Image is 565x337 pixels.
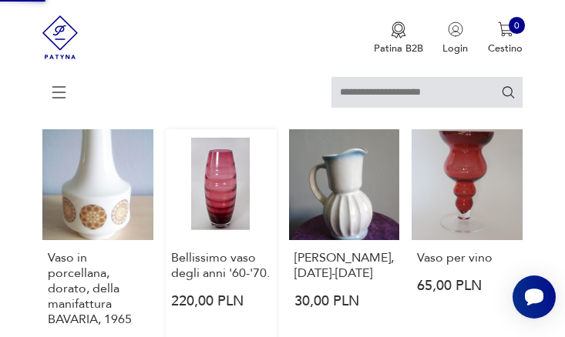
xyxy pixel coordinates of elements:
[374,42,423,55] font: Patina B2B
[488,42,523,55] font: Cestino
[171,249,270,282] font: Bellissimo vaso degli anni '60-'70.
[294,249,394,282] font: [PERSON_NAME], [DATE]-[DATE]
[514,19,520,32] font: 0
[498,22,513,37] img: Icona del carrello
[171,292,244,311] font: 220,00 PLN
[448,22,463,37] img: Icona utente
[48,249,132,328] font: Vaso in porcellana, dorato, della manifattura BAVARIA, 1965
[513,275,556,319] iframe: Smartsupp widget button
[417,249,493,266] font: Vaso per vino
[294,292,359,311] font: 30,00 PLN
[374,22,423,55] a: Icona della medagliaPatina B2B
[488,22,523,55] button: 0Cestino
[374,22,423,55] button: Patina B2B
[442,42,468,55] font: Login
[417,276,482,295] font: 65,00 PLN
[442,22,468,55] button: Login
[501,85,516,99] button: Ricerca
[391,22,406,38] img: Icona della medaglia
